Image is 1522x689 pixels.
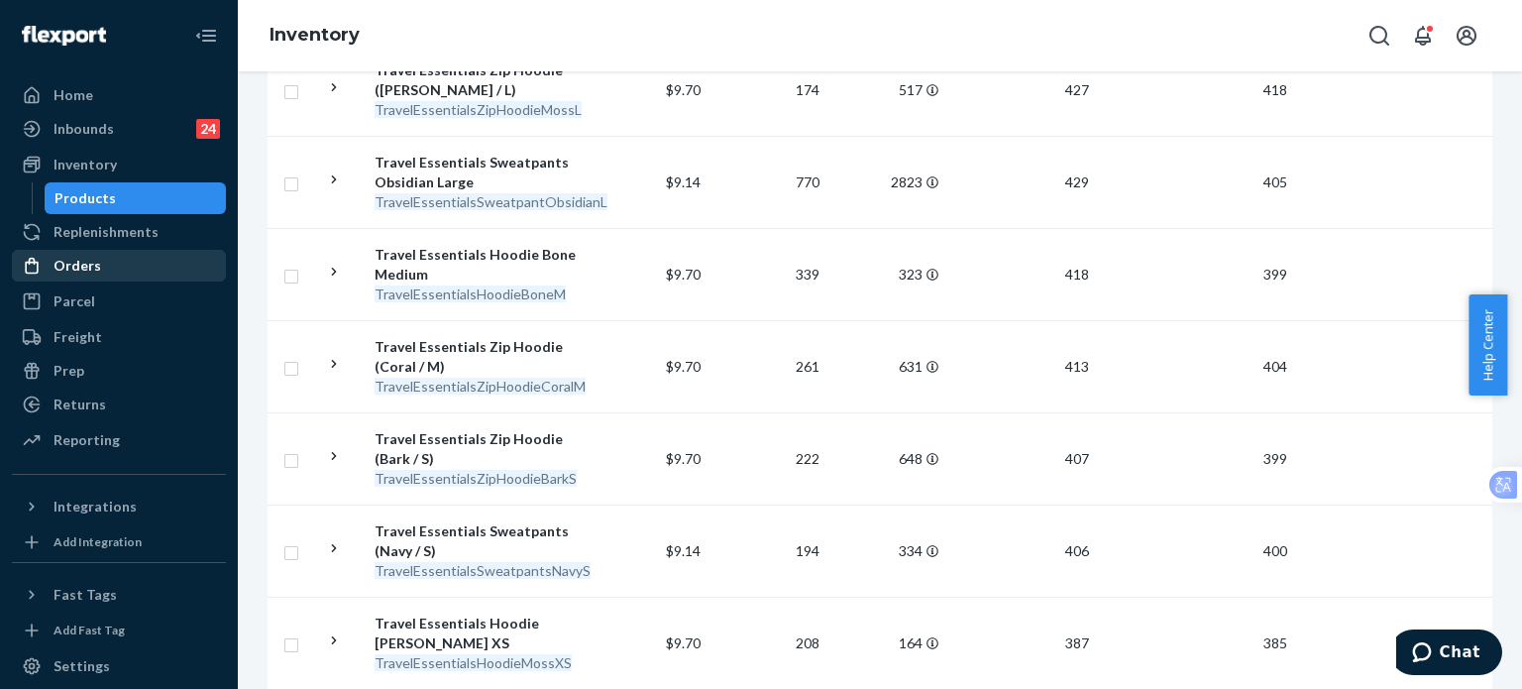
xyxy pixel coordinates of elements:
div: Travel Essentials Hoodie [PERSON_NAME] XS [375,614,582,653]
td: 222 [708,412,827,505]
button: Fast Tags [12,579,226,611]
span: $9.70 [666,81,701,98]
td: 648 [827,412,946,505]
span: 427 [1057,81,1097,98]
span: $9.14 [666,542,701,559]
span: 399 [1255,450,1295,467]
a: Parcel [12,286,226,317]
button: Open notifications [1403,16,1443,56]
a: Products [45,182,227,214]
div: Parcel [54,291,95,311]
a: Home [12,79,226,111]
div: Travel Essentials Zip Hoodie (Coral / M) [375,337,582,377]
em: TravelEssentialsZipHoodieCoralM [375,378,586,395]
span: 400 [1255,542,1295,559]
em: TravelEssentialsSweatpantsNavyS [375,562,591,579]
td: 164 [827,597,946,689]
div: Replenishments [54,222,159,242]
td: 323 [827,228,946,320]
img: Flexport logo [22,26,106,46]
div: Freight [54,327,102,347]
span: 406 [1057,542,1097,559]
span: 387 [1057,634,1097,651]
em: TravelEssentialsHoodieMossXS [375,654,572,671]
a: Inventory [12,149,226,180]
a: Reporting [12,424,226,456]
button: Help Center [1468,294,1507,396]
div: Fast Tags [54,585,117,605]
a: Replenishments [12,216,226,248]
a: Prep [12,355,226,387]
a: Inventory [270,24,360,46]
div: Reporting [54,430,120,450]
a: Add Integration [12,530,226,554]
em: TravelEssentialsZipHoodieBarkS [375,470,577,487]
em: TravelEssentialsZipHoodieMossL [375,101,582,118]
a: Returns [12,389,226,420]
a: Freight [12,321,226,353]
div: Home [54,85,93,105]
td: 194 [708,505,827,597]
span: 399 [1255,266,1295,283]
span: $9.70 [666,450,701,467]
div: Products [54,188,116,208]
div: Travel Essentials Zip Hoodie ([PERSON_NAME] / L) [375,60,582,100]
button: Close Navigation [186,16,226,56]
div: Returns [54,395,106,414]
a: Inbounds24 [12,113,226,145]
button: Open Search Box [1359,16,1399,56]
div: Inventory [54,155,117,174]
div: Travel Essentials Zip Hoodie (Bark / S) [375,429,582,469]
em: TravelEssentialsHoodieBoneM [375,286,566,302]
td: 334 [827,505,946,597]
td: 770 [708,136,827,228]
iframe: Opens a widget where you can chat to one of our agents [1396,630,1502,679]
div: Prep [54,361,84,381]
span: 418 [1255,81,1295,98]
a: Settings [12,650,226,682]
em: TravelEssentialsSweatpantObsidianL [375,193,607,210]
div: Add Integration [54,533,142,550]
span: 429 [1057,173,1097,190]
a: Add Fast Tag [12,619,226,642]
td: 261 [708,320,827,412]
span: 407 [1057,450,1097,467]
div: Integrations [54,497,137,517]
ol: breadcrumbs [254,7,376,64]
span: 418 [1057,266,1097,283]
td: 208 [708,597,827,689]
div: Travel Essentials Sweatpants Obsidian Large [375,153,582,192]
span: 413 [1057,358,1097,375]
span: 404 [1255,358,1295,375]
span: 385 [1255,634,1295,651]
td: 631 [827,320,946,412]
div: Orders [54,256,101,276]
div: Travel Essentials Sweatpants (Navy / S) [375,521,582,561]
span: $9.70 [666,634,701,651]
div: 24 [196,119,220,139]
td: 517 [827,44,946,136]
span: $9.70 [666,358,701,375]
span: $9.14 [666,173,701,190]
div: Add Fast Tag [54,622,125,638]
span: 405 [1255,173,1295,190]
span: $9.70 [666,266,701,283]
td: 339 [708,228,827,320]
div: Travel Essentials Hoodie Bone Medium [375,245,582,285]
td: 2823 [827,136,946,228]
div: Inbounds [54,119,114,139]
a: Orders [12,250,226,282]
div: Settings [54,656,110,676]
button: Integrations [12,491,226,522]
td: 174 [708,44,827,136]
button: Open account menu [1447,16,1486,56]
